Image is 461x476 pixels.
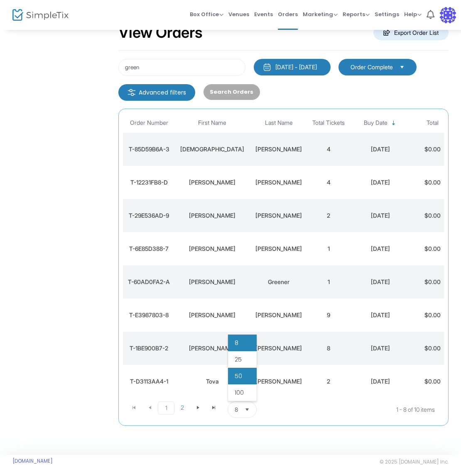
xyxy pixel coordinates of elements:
[125,178,173,187] div: T-12231FB8-D
[190,10,223,18] span: Box Office
[128,88,136,97] img: filter
[252,344,306,352] div: Greene
[351,278,410,286] div: 8/26/2025
[130,119,168,126] span: Order Number
[241,402,253,418] button: Select
[177,311,248,319] div: Julia
[343,10,370,18] span: Reports
[412,265,453,299] td: $0.00
[308,113,349,133] th: Total Tickets
[198,119,226,126] span: First Name
[235,389,244,397] span: 100
[235,406,238,414] span: 8
[303,10,338,18] span: Marketing
[252,278,306,286] div: Greener
[412,113,453,133] th: Total
[351,377,410,386] div: 8/24/2025
[278,4,298,25] span: Orders
[265,119,293,126] span: Last Name
[380,459,449,465] span: © 2025 [DOMAIN_NAME] Inc.
[412,365,453,398] td: $0.00
[263,63,271,71] img: monthly
[351,311,410,319] div: 8/26/2025
[351,344,410,352] div: 8/25/2025
[351,145,410,153] div: 9/5/2025
[308,199,349,232] td: 2
[177,344,248,352] div: Howard
[118,84,195,101] m-button: Advanced filters
[123,113,444,398] div: Data table
[254,4,273,25] span: Events
[252,178,306,187] div: Greenstein
[177,145,248,153] div: Judi
[308,299,349,332] td: 9
[177,278,248,286] div: Gail
[252,211,306,220] div: Greenberg
[308,133,349,166] td: 4
[412,199,453,232] td: $0.00
[158,401,174,415] span: Page 1
[412,133,453,166] td: $0.00
[252,311,306,319] div: Greenstein
[118,59,245,76] input: Search by name, email, phone, order number, ip address, or last 4 digits of card
[351,63,393,71] span: Order Complete
[190,401,206,414] span: Go to the next page
[412,299,453,332] td: $0.00
[177,377,248,386] div: Tova
[235,355,242,364] span: 25
[351,211,410,220] div: 8/27/2025
[125,377,173,386] div: T-D3113AA4-1
[412,232,453,265] td: $0.00
[254,59,331,75] button: [DATE] - [DATE]
[125,245,173,253] div: T-6E85D388-7
[252,245,306,253] div: Greenberg
[412,332,453,365] td: $0.00
[339,401,435,418] kendo-pager-info: 1 - 8 of 10 items
[125,311,173,319] div: T-E3987803-8
[375,4,399,25] span: Settings
[177,245,248,253] div: Suzanne
[195,404,201,411] span: Go to the next page
[252,145,306,153] div: Greenberg
[125,278,173,286] div: T-60AD0FA2-A
[308,166,349,199] td: 4
[364,119,387,126] span: Buy Date
[390,120,397,126] span: Sortable
[228,4,249,25] span: Venues
[125,344,173,352] div: T-1BE900B7-2
[275,63,317,71] div: [DATE] - [DATE]
[118,24,203,42] h2: View Orders
[125,211,173,220] div: T-29E536AD-9
[308,232,349,265] td: 1
[125,145,173,153] div: T-85D59B6A-3
[396,63,408,72] button: Select
[412,166,453,199] td: $0.00
[174,401,190,414] span: Page 2
[211,404,217,411] span: Go to the last page
[404,10,422,18] span: Help
[373,25,449,40] m-button: Export Order List
[235,339,238,347] span: 8
[177,178,248,187] div: Marsha
[235,372,242,380] span: 50
[308,365,349,398] td: 2
[308,265,349,299] td: 1
[308,332,349,365] td: 8
[351,178,410,187] div: 8/29/2025
[252,377,306,386] div: Greenberg
[351,245,410,253] div: 8/27/2025
[206,401,222,414] span: Go to the last page
[12,458,53,464] a: [DOMAIN_NAME]
[177,211,248,220] div: Leslie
